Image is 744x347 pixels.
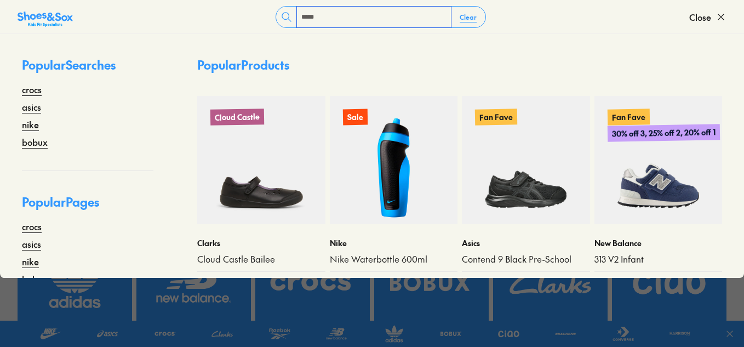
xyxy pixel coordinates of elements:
a: Cloud Castle [197,96,325,224]
p: Fan Fave [475,109,517,125]
p: Popular Products [197,56,289,74]
a: 313 V2 Infant [594,253,723,265]
p: 30% off 3, 25% off 2, 20% off 1 [607,124,719,142]
a: nike [22,118,39,131]
p: New Balance [594,237,723,249]
img: SNS_WEBASSETS_1280x984__Brand_7_4d3d8e03-a91f-4015-a35e-fabdd5f06b27.png [18,244,132,321]
a: Fan Fave [462,96,590,224]
a: Cloud Castle Bailee [197,253,325,265]
a: bobux [22,135,48,149]
img: SNS_WEBASSETS_1280x984__Brand_9_e161dee9-03f0-4e35-815c-843dea00f972.png [374,244,489,321]
a: Fan Fave30% off 3, 25% off 2, 20% off 1 [594,96,723,224]
p: Clarks [197,237,325,249]
p: Asics [462,237,590,249]
button: Close [689,5,726,29]
a: Shoes &amp; Sox [18,8,73,26]
a: crocs [22,220,42,233]
a: asics [22,100,41,113]
p: Fan Fave [607,109,649,125]
button: Clear [451,7,485,27]
img: SNS_WEBASSETS_1280x984__Brand_6_32476e78-ec93-4883-851d-7486025e12b2.png [255,244,370,321]
p: Cloud Castle [210,109,264,126]
a: nike [22,255,39,268]
img: SNS_WEBASSETS_1280x984__Brand_10_3912ae85-fb3d-449b-b156-b817166d013b.png [493,244,608,321]
a: crocs [22,83,42,96]
a: asics [22,237,41,251]
a: Nike Waterbottle 600ml [330,253,458,265]
img: SNS_WEBASSETS_1280x984__Brand_8_072687a1-6812-4536-84da-40bdad0e27d7.png [136,244,251,321]
p: Popular Pages [22,193,153,220]
p: Popular Searches [22,56,153,83]
a: Sale [330,96,458,224]
a: bobux [22,272,48,286]
img: SNS_Logo_Responsive.svg [18,10,73,28]
a: Contend 9 Black Pre-School [462,253,590,265]
p: Nike [330,237,458,249]
img: SNS_WEBASSETS_1280x984__Brand_11_42afe9cd-2f1f-4080-b932-0c5a1492f76f.png [612,244,726,321]
span: Close [689,10,711,24]
p: Sale [342,109,367,126]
